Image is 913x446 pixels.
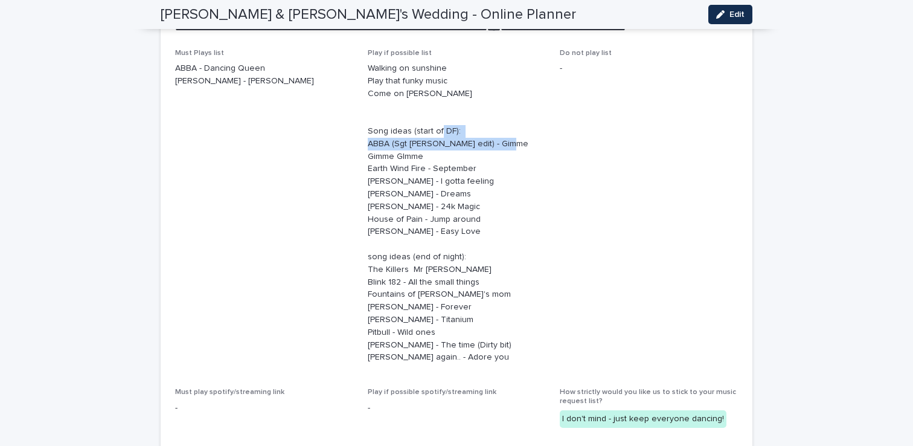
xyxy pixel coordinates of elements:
[175,389,284,396] span: Must play spotify/streaming link
[560,389,736,404] span: How strictly would you like us to stick to your music request list?
[368,389,496,396] span: Play if possible spotify/streaming link
[175,50,224,57] span: Must Plays list
[175,402,353,415] p: -
[560,50,612,57] span: Do not play list
[368,402,546,415] p: -
[729,10,745,19] span: Edit
[368,62,546,364] p: Walking on sunshine Play that funky music Come on [PERSON_NAME] Song ideas (start of DF): ABBA (S...
[161,6,576,24] h2: [PERSON_NAME] & [PERSON_NAME]'s Wedding - Online Planner
[560,62,738,75] p: -
[175,62,353,88] p: ABBA - Dancing Queen [PERSON_NAME] - [PERSON_NAME]
[708,5,752,24] button: Edit
[368,50,432,57] span: Play if possible list
[560,410,726,428] div: I don't mind - just keep everyone dancing!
